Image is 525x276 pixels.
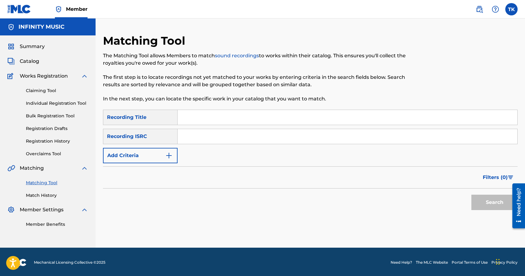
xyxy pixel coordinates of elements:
[7,43,15,50] img: Summary
[494,246,525,276] div: Виджет чата
[26,151,88,157] a: Overclaims Tool
[103,52,422,67] p: The Matching Tool allows Members to match to works within their catalog. This ensures you'll coll...
[391,260,412,265] a: Need Help?
[473,3,486,15] a: Public Search
[7,23,15,31] img: Accounts
[26,100,88,107] a: Individual Registration Tool
[103,74,422,88] p: The first step is to locate recordings not yet matched to your works by entering criteria in the ...
[81,72,88,80] img: expand
[7,72,15,80] img: Works Registration
[489,3,502,15] div: Help
[492,6,499,13] img: help
[103,95,422,103] p: In the next step, you can locate the specific work in your catalog that you want to match.
[483,174,508,181] span: Filters ( 0 )
[452,260,488,265] a: Portal Terms of Use
[496,253,500,271] div: Перетащить
[20,58,39,65] span: Catalog
[476,6,483,13] img: search
[7,43,45,50] a: SummarySummary
[505,3,518,15] div: User Menu
[34,260,105,265] span: Mechanical Licensing Collective © 2025
[81,164,88,172] img: expand
[26,87,88,94] a: Claiming Tool
[81,206,88,213] img: expand
[26,192,88,199] a: Match History
[103,148,178,163] button: Add Criteria
[508,176,513,179] img: filter
[66,6,88,13] span: Member
[20,43,45,50] span: Summary
[7,206,15,213] img: Member Settings
[7,58,15,65] img: Catalog
[55,6,62,13] img: Top Rightsholder
[103,110,518,213] form: Search Form
[20,164,44,172] span: Matching
[416,260,448,265] a: The MLC Website
[7,164,15,172] img: Matching
[491,260,518,265] a: Privacy Policy
[20,72,68,80] span: Works Registration
[7,5,31,14] img: MLC Logo
[26,221,88,228] a: Member Benefits
[103,34,188,48] h2: Matching Tool
[26,125,88,132] a: Registration Drafts
[215,53,259,59] a: sound recordings
[165,152,173,159] img: 9d2ae6d4665cec9f34b9.svg
[7,58,39,65] a: CatalogCatalog
[494,246,525,276] iframe: Chat Widget
[26,180,88,186] a: Matching Tool
[26,138,88,144] a: Registration History
[18,23,64,30] h5: INFINITY MUSIC
[508,181,525,230] iframe: Resource Center
[479,170,518,185] button: Filters (0)
[20,206,64,213] span: Member Settings
[26,113,88,119] a: Bulk Registration Tool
